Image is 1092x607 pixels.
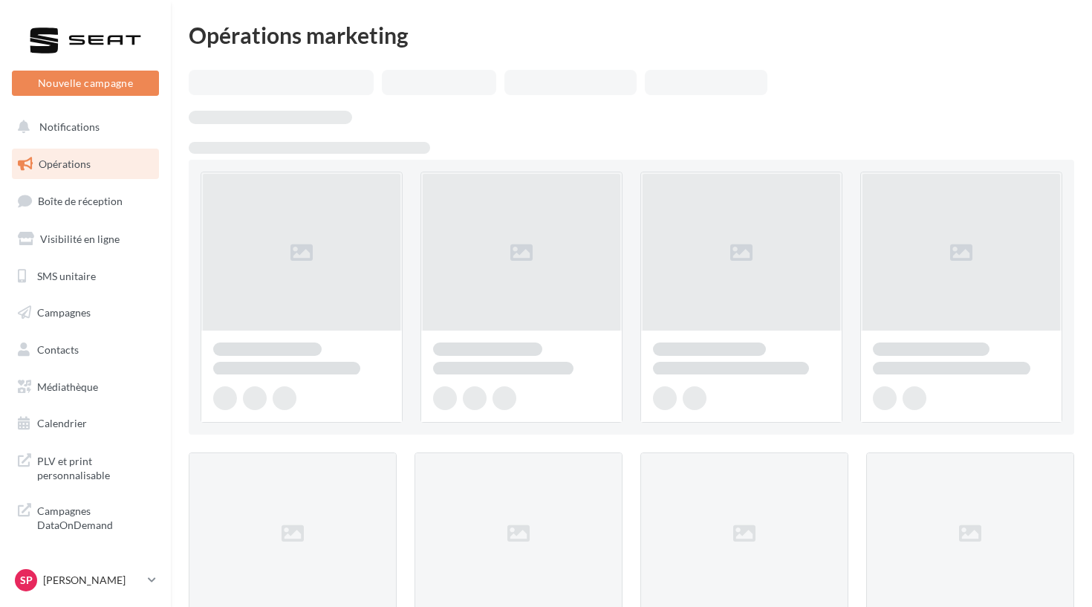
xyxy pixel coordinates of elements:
button: Nouvelle campagne [12,71,159,96]
span: Campagnes [37,306,91,319]
a: Opérations [9,149,162,180]
span: Opérations [39,158,91,170]
span: Visibilité en ligne [40,233,120,245]
a: Campagnes DataOnDemand [9,495,162,539]
a: Boîte de réception [9,185,162,217]
a: Calendrier [9,408,162,439]
div: Opérations marketing [189,24,1074,46]
span: PLV et print personnalisable [37,451,153,483]
span: Campagnes DataOnDemand [37,501,153,533]
span: Sp [20,573,33,588]
p: [PERSON_NAME] [43,573,142,588]
a: Campagnes [9,297,162,328]
a: Contacts [9,334,162,366]
a: SMS unitaire [9,261,162,292]
span: Notifications [39,120,100,133]
span: Contacts [37,343,79,356]
button: Notifications [9,111,156,143]
a: Visibilité en ligne [9,224,162,255]
span: SMS unitaire [37,269,96,282]
a: Médiathèque [9,371,162,403]
span: Calendrier [37,417,87,429]
a: Sp [PERSON_NAME] [12,566,159,594]
a: PLV et print personnalisable [9,445,162,489]
span: Médiathèque [37,380,98,393]
span: Boîte de réception [38,195,123,207]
